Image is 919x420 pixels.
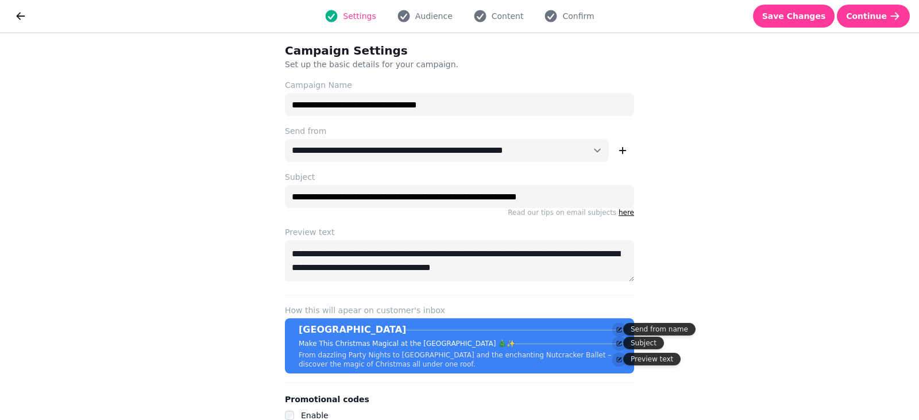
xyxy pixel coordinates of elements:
span: Confirm [562,10,594,22]
legend: Promotional codes [285,392,369,406]
span: Continue [846,12,887,20]
p: Set up the basic details for your campaign. [285,59,579,70]
span: Content [492,10,524,22]
p: Make This Christmas Magical at the [GEOGRAPHIC_DATA] 🎄✨ [299,339,515,348]
span: Audience [415,10,453,22]
div: Preview text [623,353,681,365]
label: Send from [285,125,634,137]
label: Preview text [285,226,634,238]
label: Enable [301,411,329,420]
h2: Campaign Settings [285,43,505,59]
div: Subject [623,337,664,349]
p: From dazzling Party Nights to [GEOGRAPHIC_DATA] and the enchanting Nutcracker Ballet – discover t... [299,350,625,369]
label: Campaign Name [285,79,634,91]
a: here [619,209,634,217]
label: Subject [285,171,634,183]
button: Save Changes [753,5,835,28]
button: Continue [837,5,910,28]
label: How this will apear on customer's inbox [285,305,634,316]
div: Send from name [623,323,696,336]
span: Save Changes [762,12,826,20]
p: Read our tips on email subjects [285,208,634,217]
p: [GEOGRAPHIC_DATA] [299,323,406,337]
span: Settings [343,10,376,22]
button: go back [9,5,32,28]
